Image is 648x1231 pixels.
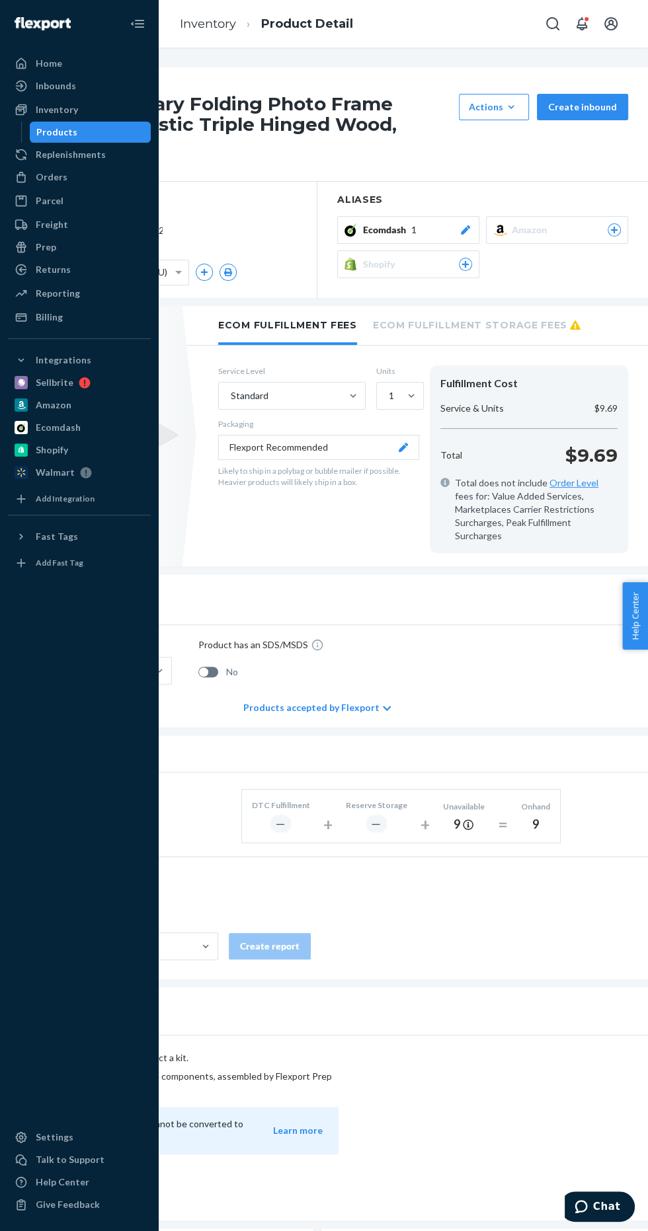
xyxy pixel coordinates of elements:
[337,216,479,244] button: Ecomdash1
[36,194,63,207] div: Parcel
[240,940,300,953] div: Create report
[540,11,566,37] button: Open Search Box
[36,443,68,457] div: Shopify
[622,582,648,650] button: Help Center
[8,1107,339,1154] div: Product with inventory cannot be converted to bundles.
[270,815,291,833] div: ―
[36,557,83,568] div: Add Fast Tag
[36,57,62,70] div: Home
[30,122,151,143] a: Products
[389,389,394,402] div: 1
[8,307,151,328] a: Billing
[8,1149,151,1170] button: Talk to Support
[218,435,419,460] button: Flexport Recommended
[36,466,75,479] div: Walmart
[421,813,430,837] div: +
[8,417,151,438] a: Ecomdash
[8,1127,151,1148] a: Settings
[411,223,417,237] span: 1
[366,815,387,833] div: ―
[252,800,310,811] div: DTC Fulfillment
[36,376,73,389] div: Sellbrite
[8,190,151,211] a: Parcel
[455,476,618,542] span: Total does not include fees for: Value Added Services, Marketplaces Carrier Restrictions Surcharg...
[459,94,529,120] button: Actions
[8,283,151,304] a: Reporting
[363,258,401,271] span: Shopify
[363,223,411,237] span: Ecomdash
[8,53,151,74] a: Home
[8,488,151,509] a: Add Integration
[8,552,151,574] a: Add Fast Tag
[124,11,151,37] button: Close Navigation
[36,263,71,276] div: Returns
[218,365,366,377] label: Service Level
[512,223,552,237] span: Amazon
[8,1070,339,1096] p: is a single product with multiple components, assembled by Flexport Prep for a fee.
[36,1153,104,1166] div: Talk to Support
[36,287,80,300] div: Reporting
[36,1198,100,1211] div: Give Feedback
[261,17,353,31] a: Product Detail
[8,75,151,96] a: Inbounds
[36,421,81,434] div: Ecomdash
[218,306,357,345] li: Ecom Fulfillment Fees
[486,216,628,244] button: Amazon
[8,372,151,393] a: Sellbrite
[8,214,151,235] a: Freight
[36,241,56,254] div: Prep
[8,439,151,461] a: Shopify
[36,148,106,161] div: Replenishments
[549,477,598,488] a: Order Level
[440,376,618,391] div: Fulfillment Cost
[565,1191,635,1224] iframe: Opens a widget where you can chat to one of our agents
[498,813,508,837] div: =
[8,526,151,547] button: Fast Tags
[8,462,151,483] a: Walmart
[8,167,151,188] a: Orders
[440,449,462,462] p: Total
[198,638,308,652] p: Product has an SDS/MSDS
[180,17,236,31] a: Inventory
[218,418,419,429] p: Packaging
[36,170,67,184] div: Orders
[36,1131,73,1144] div: Settings
[323,813,333,837] div: +
[8,1194,151,1215] button: Give Feedback
[229,933,311,959] button: Create report
[537,94,628,120] button: Create inbound
[7,883,628,893] h2: Ecommerce Transaction History
[387,389,389,402] input: 1
[36,530,78,543] div: Fast Tags
[36,218,68,231] div: Freight
[7,94,452,155] h1: SYCOOVEN Rotary Folding Photo Frame Home Decor Rustic Triple Hinged Wood, Brown
[521,801,550,812] div: Onhand
[373,306,581,342] li: Ecom Fulfillment Storage Fees
[569,11,595,37] button: Open notifications
[169,5,364,44] ol: breadcrumbs
[521,816,550,833] div: 9
[594,402,618,415] p: $9.69
[36,398,71,412] div: Amazon
[7,749,628,759] h2: Inventory
[8,259,151,280] a: Returns
[15,17,71,30] img: Flexport logo
[565,442,618,468] p: $9.69
[8,394,151,416] a: Amazon
[226,665,238,679] span: No
[243,688,391,727] div: Products accepted by Flexport
[598,11,624,37] button: Open account menu
[8,99,151,120] a: Inventory
[8,350,151,371] button: Integrations
[440,402,504,415] p: Service & Units
[8,144,151,165] a: Replenishments
[443,801,485,812] div: Unavailable
[36,126,77,139] div: Products
[36,493,95,504] div: Add Integration
[36,103,78,116] div: Inventory
[376,365,419,377] label: Units
[346,800,407,811] div: Reserve Storage
[443,816,485,833] div: 9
